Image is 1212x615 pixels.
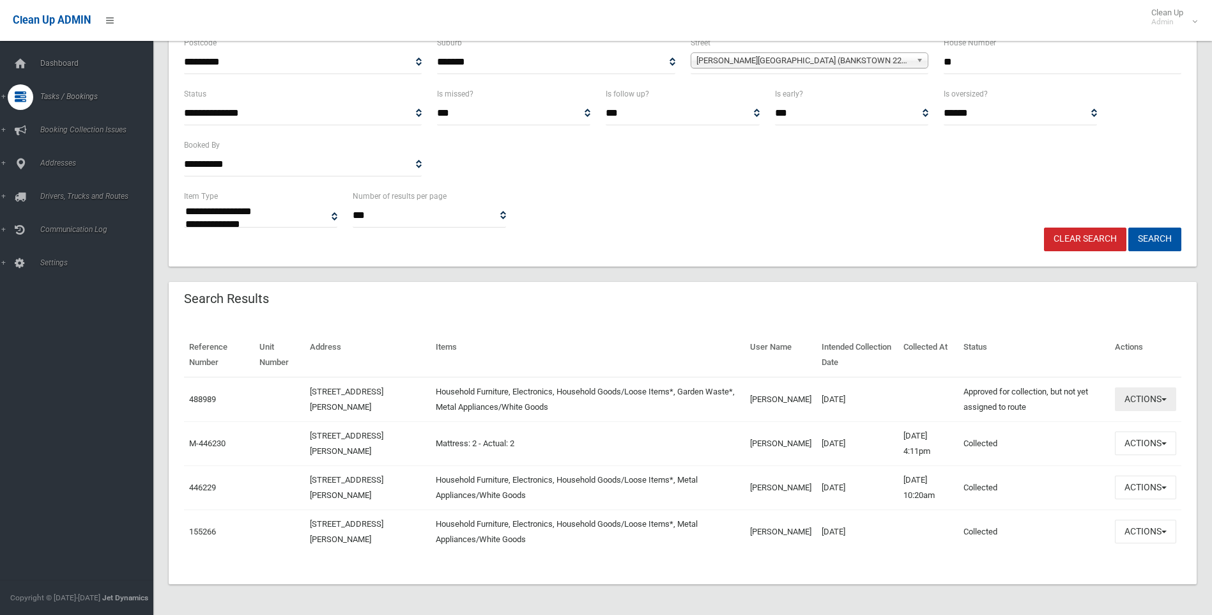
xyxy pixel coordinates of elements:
[1151,17,1183,27] small: Admin
[606,87,649,101] label: Is follow up?
[1110,333,1181,377] th: Actions
[958,465,1110,510] td: Collected
[431,421,745,465] td: Mattress: 2 - Actual: 2
[898,465,958,510] td: [DATE] 10:20am
[431,377,745,422] td: Household Furniture, Electronics, Household Goods/Loose Items*, Garden Waste*, Metal Appliances/W...
[745,510,817,554] td: [PERSON_NAME]
[437,87,473,101] label: Is missed?
[36,125,163,134] span: Booking Collection Issues
[254,333,305,377] th: Unit Number
[1044,228,1126,251] a: Clear Search
[184,138,220,152] label: Booked By
[745,333,817,377] th: User Name
[13,14,91,26] span: Clean Up ADMIN
[36,92,163,101] span: Tasks / Bookings
[691,36,710,50] label: Street
[36,59,163,68] span: Dashboard
[310,387,383,412] a: [STREET_ADDRESS][PERSON_NAME]
[184,36,217,50] label: Postcode
[817,377,898,422] td: [DATE]
[353,189,447,203] label: Number of results per page
[36,192,163,201] span: Drivers, Trucks and Routes
[898,421,958,465] td: [DATE] 4:11pm
[305,333,431,377] th: Address
[1145,8,1196,27] span: Clean Up
[745,377,817,422] td: [PERSON_NAME]
[817,333,898,377] th: Intended Collection Date
[1128,228,1181,251] button: Search
[184,87,206,101] label: Status
[898,333,958,377] th: Collected At
[10,593,100,602] span: Copyright © [DATE]-[DATE]
[437,36,462,50] label: Suburb
[310,431,383,456] a: [STREET_ADDRESS][PERSON_NAME]
[958,377,1110,422] td: Approved for collection, but not yet assigned to route
[431,465,745,510] td: Household Furniture, Electronics, Household Goods/Loose Items*, Metal Appliances/White Goods
[431,510,745,554] td: Household Furniture, Electronics, Household Goods/Loose Items*, Metal Appliances/White Goods
[1115,520,1176,543] button: Actions
[817,465,898,510] td: [DATE]
[189,439,226,448] a: M-446230
[958,333,1110,377] th: Status
[189,483,216,492] a: 446229
[1115,476,1176,499] button: Actions
[817,421,898,465] td: [DATE]
[944,36,996,50] label: House Number
[184,333,254,377] th: Reference Number
[696,53,911,68] span: [PERSON_NAME][GEOGRAPHIC_DATA] (BANKSTOWN 2200)
[958,510,1110,554] td: Collected
[775,87,803,101] label: Is early?
[310,475,383,500] a: [STREET_ADDRESS][PERSON_NAME]
[102,593,148,602] strong: Jet Dynamics
[36,225,163,234] span: Communication Log
[1115,387,1176,411] button: Actions
[1115,432,1176,455] button: Actions
[431,333,745,377] th: Items
[944,87,988,101] label: Is oversized?
[184,189,218,203] label: Item Type
[36,258,163,267] span: Settings
[36,159,163,167] span: Addresses
[189,394,216,404] a: 488989
[745,421,817,465] td: [PERSON_NAME]
[958,421,1110,465] td: Collected
[817,510,898,554] td: [DATE]
[310,519,383,544] a: [STREET_ADDRESS][PERSON_NAME]
[169,286,284,311] header: Search Results
[745,465,817,510] td: [PERSON_NAME]
[189,527,216,536] a: 155266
